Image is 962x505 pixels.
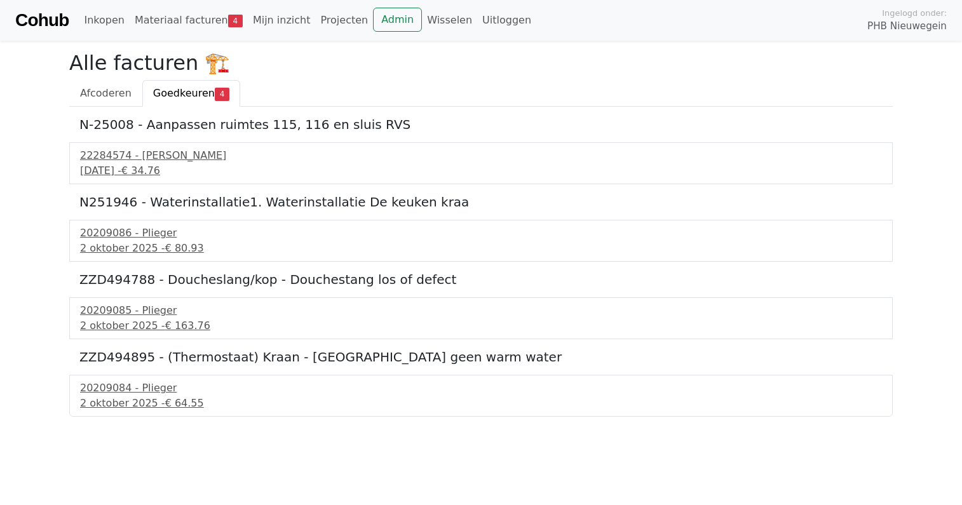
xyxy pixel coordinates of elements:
h2: Alle facturen 🏗️ [69,51,893,75]
span: € 34.76 [121,165,160,177]
span: Afcoderen [80,87,132,99]
a: Materiaal facturen4 [130,8,248,33]
span: € 80.93 [165,242,204,254]
div: 2 oktober 2025 - [80,241,882,256]
span: Goedkeuren [153,87,215,99]
a: Goedkeuren4 [142,80,240,107]
a: Wisselen [422,8,477,33]
h5: ZZD494895 - (Thermostaat) Kraan - [GEOGRAPHIC_DATA] geen warm water [79,349,883,365]
h5: N251946 - Waterinstallatie1. Waterinstallatie De keuken kraa [79,194,883,210]
a: Afcoderen [69,80,142,107]
div: 20209086 - Plieger [80,226,882,241]
a: 22284574 - [PERSON_NAME][DATE] -€ 34.76 [80,148,882,178]
span: PHB Nieuwegein [867,19,947,34]
div: 20209085 - Plieger [80,303,882,318]
a: Cohub [15,5,69,36]
span: 4 [228,15,243,27]
a: Mijn inzicht [248,8,316,33]
div: 22284574 - [PERSON_NAME] [80,148,882,163]
div: 2 oktober 2025 - [80,318,882,333]
a: Inkopen [79,8,129,33]
a: 20209084 - Plieger2 oktober 2025 -€ 64.55 [80,380,882,411]
div: 20209084 - Plieger [80,380,882,396]
h5: N-25008 - Aanpassen ruimtes 115, 116 en sluis RVS [79,117,883,132]
span: Ingelogd onder: [882,7,947,19]
a: 20209085 - Plieger2 oktober 2025 -€ 163.76 [80,303,882,333]
a: 20209086 - Plieger2 oktober 2025 -€ 80.93 [80,226,882,256]
span: € 163.76 [165,320,210,332]
span: 4 [215,88,229,100]
a: Admin [373,8,422,32]
span: € 64.55 [165,397,204,409]
h5: ZZD494788 - Doucheslang/kop - Douchestang los of defect [79,272,883,287]
div: 2 oktober 2025 - [80,396,882,411]
a: Uitloggen [477,8,536,33]
a: Projecten [315,8,373,33]
div: [DATE] - [80,163,882,178]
